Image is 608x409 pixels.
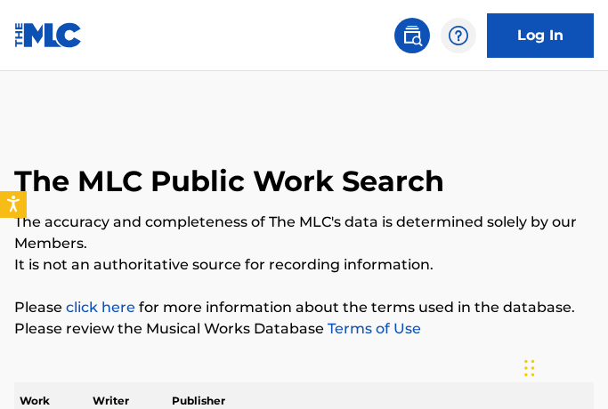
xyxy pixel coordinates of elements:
div: Slepen [524,341,535,395]
p: The accuracy and completeness of The MLC's data is determined solely by our Members. [14,212,594,254]
a: Terms of Use [324,320,421,337]
iframe: Chat Widget [519,324,608,409]
a: Log In [487,13,594,58]
p: Please for more information about the terms used in the database. [14,297,594,318]
img: help [448,25,469,46]
h1: The MLC Public Work Search [14,164,444,199]
a: click here [66,299,135,316]
div: Help [441,18,476,53]
a: Public Search [394,18,430,53]
img: MLC Logo [14,22,83,48]
div: Chatwidget [519,324,608,409]
img: search [401,25,423,46]
p: Please review the Musical Works Database [14,318,594,340]
p: It is not an authoritative source for recording information. [14,254,594,276]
